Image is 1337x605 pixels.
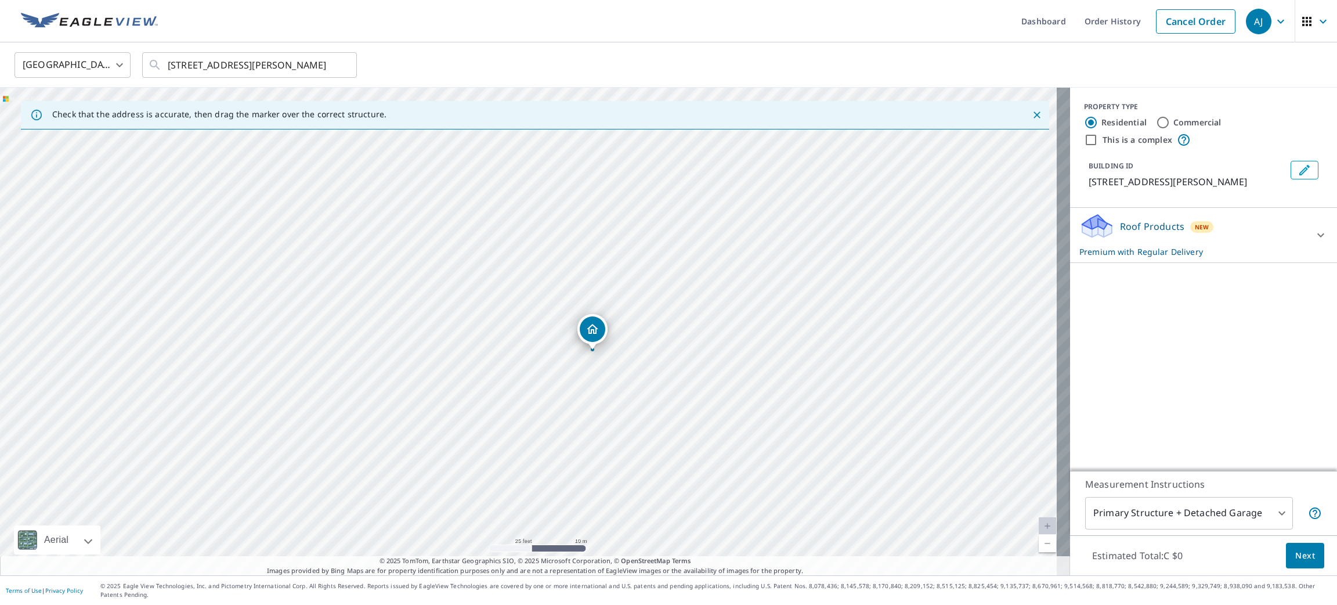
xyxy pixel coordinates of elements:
p: Check that the address is accurate, then drag the marker over the correct structure. [52,109,386,120]
input: Search by address or latitude-longitude [168,49,333,81]
a: Cancel Order [1156,9,1235,34]
a: OpenStreetMap [621,556,670,565]
button: Next [1286,543,1324,569]
p: Premium with Regular Delivery [1079,246,1307,258]
div: [GEOGRAPHIC_DATA] [15,49,131,81]
a: Privacy Policy [45,586,83,595]
div: PROPERTY TYPE [1084,102,1323,112]
label: Residential [1101,117,1147,128]
button: Close [1029,107,1045,123]
div: Primary Structure + Detached Garage [1085,497,1293,530]
p: BUILDING ID [1089,161,1133,171]
a: Terms [672,556,691,565]
p: Measurement Instructions [1085,477,1322,491]
p: | [6,587,83,594]
button: Edit building 1 [1291,161,1318,179]
div: Aerial [14,525,100,554]
div: AJ [1246,9,1271,34]
p: Roof Products [1120,219,1184,233]
p: [STREET_ADDRESS][PERSON_NAME] [1089,175,1286,189]
p: Estimated Total: C $0 [1083,543,1192,568]
label: This is a complex [1103,134,1172,146]
span: © 2025 TomTom, Earthstar Geographics SIO, © 2025 Microsoft Corporation, © [380,556,691,566]
div: Aerial [41,525,72,554]
a: Current Level 20, Zoom Out [1039,535,1056,552]
span: Next [1295,549,1315,563]
label: Commercial [1173,117,1222,128]
a: Current Level 20, Zoom In Disabled [1039,517,1056,535]
div: Roof ProductsNewPremium with Regular Delivery [1079,213,1328,258]
span: New [1195,222,1209,232]
img: EV Logo [21,13,158,30]
a: Terms of Use [6,586,42,595]
span: Your report will include the primary structure and a detached garage if one exists. [1308,506,1322,520]
p: © 2025 Eagle View Technologies, Inc. and Pictometry International Corp. All Rights Reserved. Repo... [100,582,1331,599]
